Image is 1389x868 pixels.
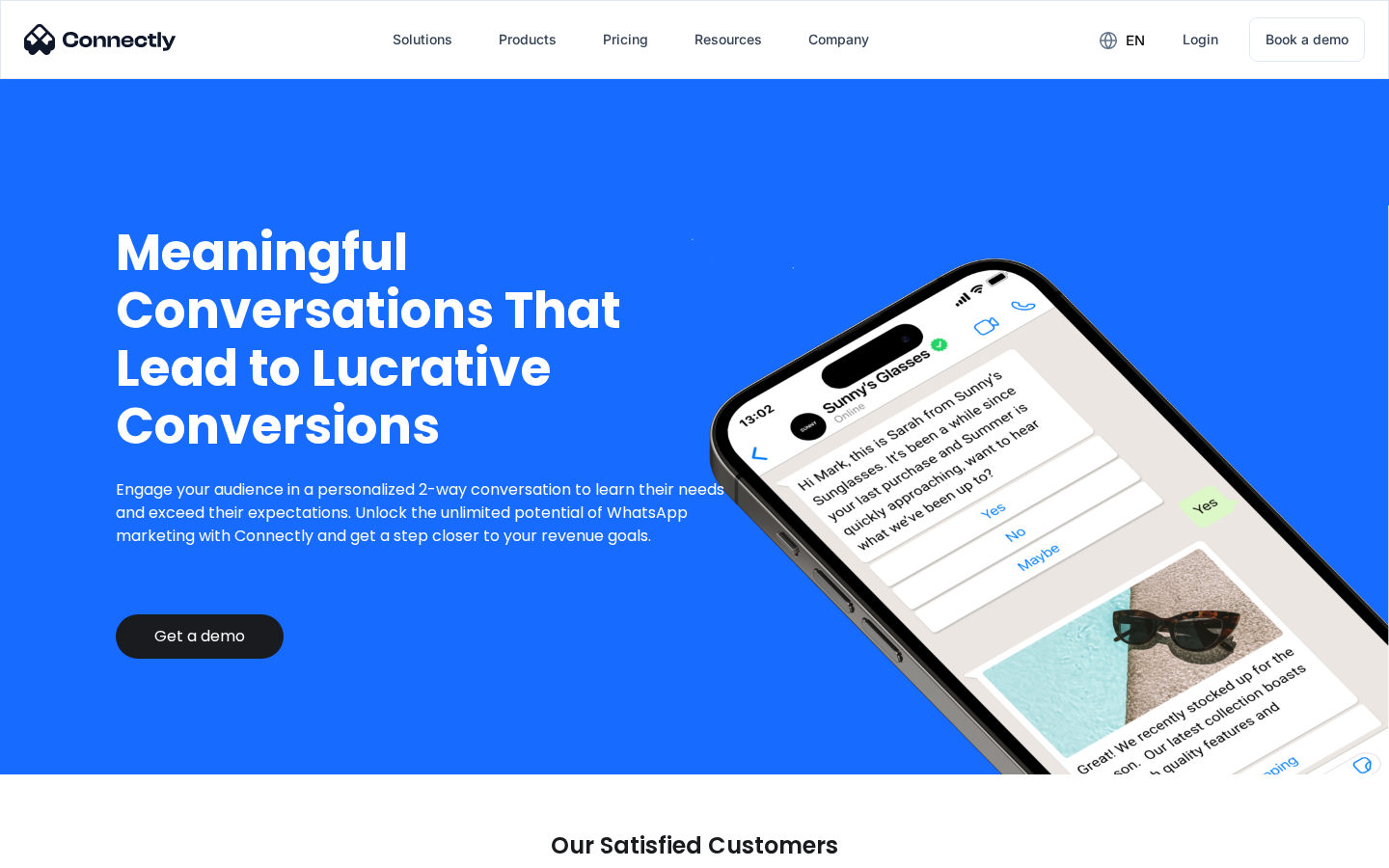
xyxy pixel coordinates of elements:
ul: Language list [39,834,116,861]
p: Our Satisfied Customers [551,832,838,859]
div: Company [793,16,885,63]
div: Products [483,16,572,63]
div: en [1084,25,1159,54]
h1: Meaningful Conversations That Lead to Lucrative Conversions [116,224,740,455]
img: Connectly Logo [24,24,177,55]
div: Resources [679,16,777,63]
a: Book a demo [1249,17,1365,62]
div: en [1126,27,1145,54]
div: Solutions [377,16,468,63]
div: Products [499,26,557,53]
div: Company [808,26,869,53]
aside: Language selected: English [19,834,116,861]
div: Resources [694,26,762,53]
p: Engage your audience in a personalized 2-way conversation to learn their needs and exceed their e... [116,478,740,548]
div: Solutions [393,26,452,53]
div: Pricing [603,26,648,53]
div: Get a demo [154,627,245,646]
a: Login [1167,16,1234,63]
a: Pricing [587,16,664,63]
div: Login [1183,26,1218,53]
a: Get a demo [116,614,284,659]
